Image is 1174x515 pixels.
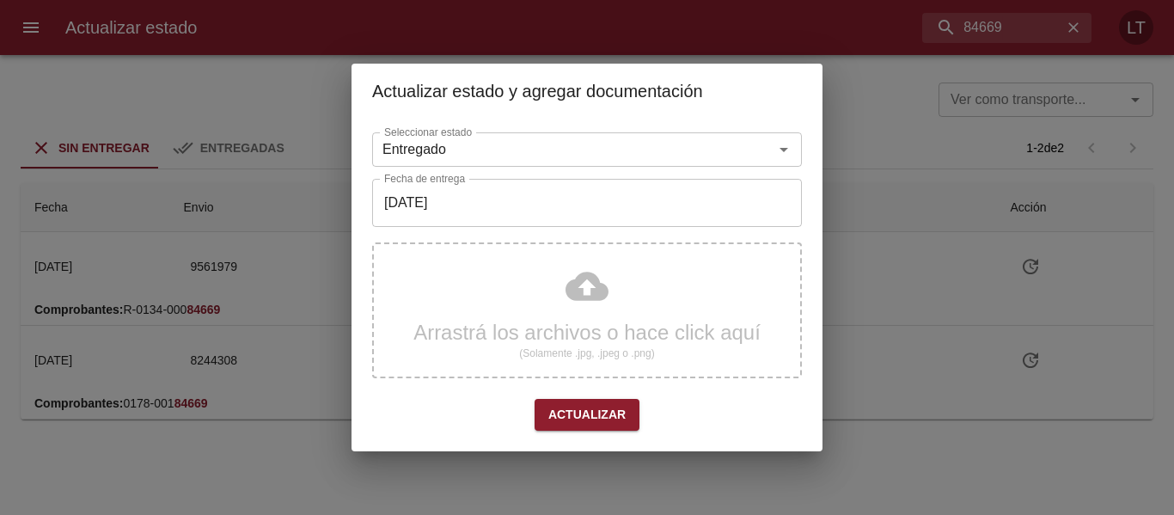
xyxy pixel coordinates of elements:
[772,138,796,162] button: Abrir
[372,77,802,105] h2: Actualizar estado y agregar documentación
[535,399,639,431] span: Confirmar cambio de estado
[548,404,626,426] span: Actualizar
[535,399,639,431] button: Actualizar
[372,242,802,378] div: Arrastrá los archivos o hace click aquí(Solamente .jpg, .jpeg o .png)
